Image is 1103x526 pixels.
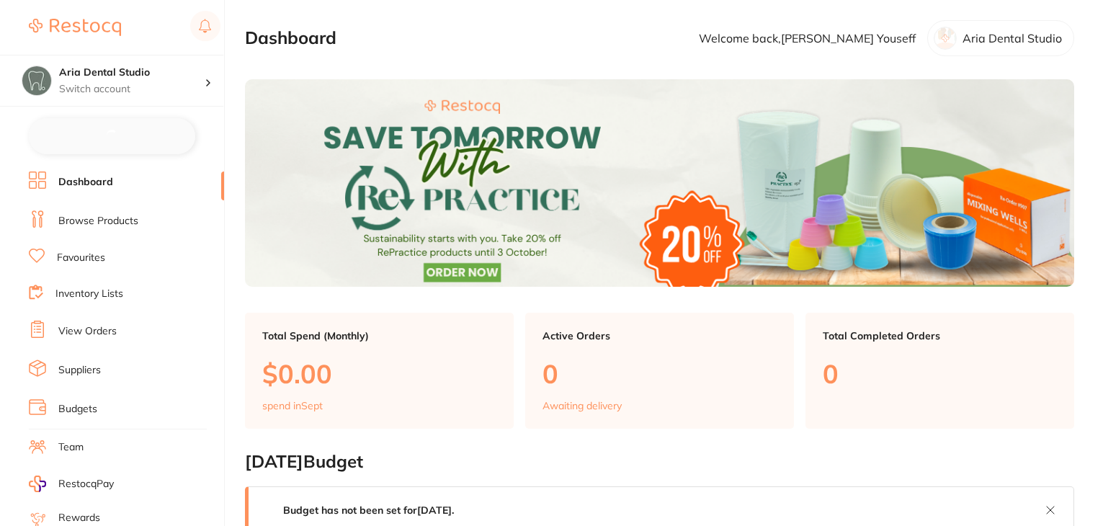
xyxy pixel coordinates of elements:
[245,79,1074,287] img: Dashboard
[245,28,336,48] h2: Dashboard
[22,66,51,95] img: Aria Dental Studio
[542,359,777,388] p: 0
[525,313,794,429] a: Active Orders0Awaiting delivery
[55,287,123,301] a: Inventory Lists
[542,400,622,411] p: Awaiting delivery
[29,11,121,44] a: Restocq Logo
[823,330,1057,342] p: Total Completed Orders
[245,452,1074,472] h2: [DATE] Budget
[59,82,205,97] p: Switch account
[542,330,777,342] p: Active Orders
[58,214,138,228] a: Browse Products
[58,440,84,455] a: Team
[58,511,100,525] a: Rewards
[59,66,205,80] h4: Aria Dental Studio
[245,313,514,429] a: Total Spend (Monthly)$0.00spend inSept
[58,175,113,190] a: Dashboard
[823,359,1057,388] p: 0
[29,476,46,492] img: RestocqPay
[29,19,121,36] img: Restocq Logo
[262,330,496,342] p: Total Spend (Monthly)
[57,251,105,265] a: Favourites
[283,504,454,517] strong: Budget has not been set for [DATE] .
[805,313,1074,429] a: Total Completed Orders0
[262,400,323,411] p: spend in Sept
[58,324,117,339] a: View Orders
[262,359,496,388] p: $0.00
[58,477,114,491] span: RestocqPay
[29,476,114,492] a: RestocqPay
[699,32,916,45] p: Welcome back, [PERSON_NAME] Youseff
[58,363,101,378] a: Suppliers
[58,402,97,416] a: Budgets
[963,32,1062,45] p: Aria Dental Studio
